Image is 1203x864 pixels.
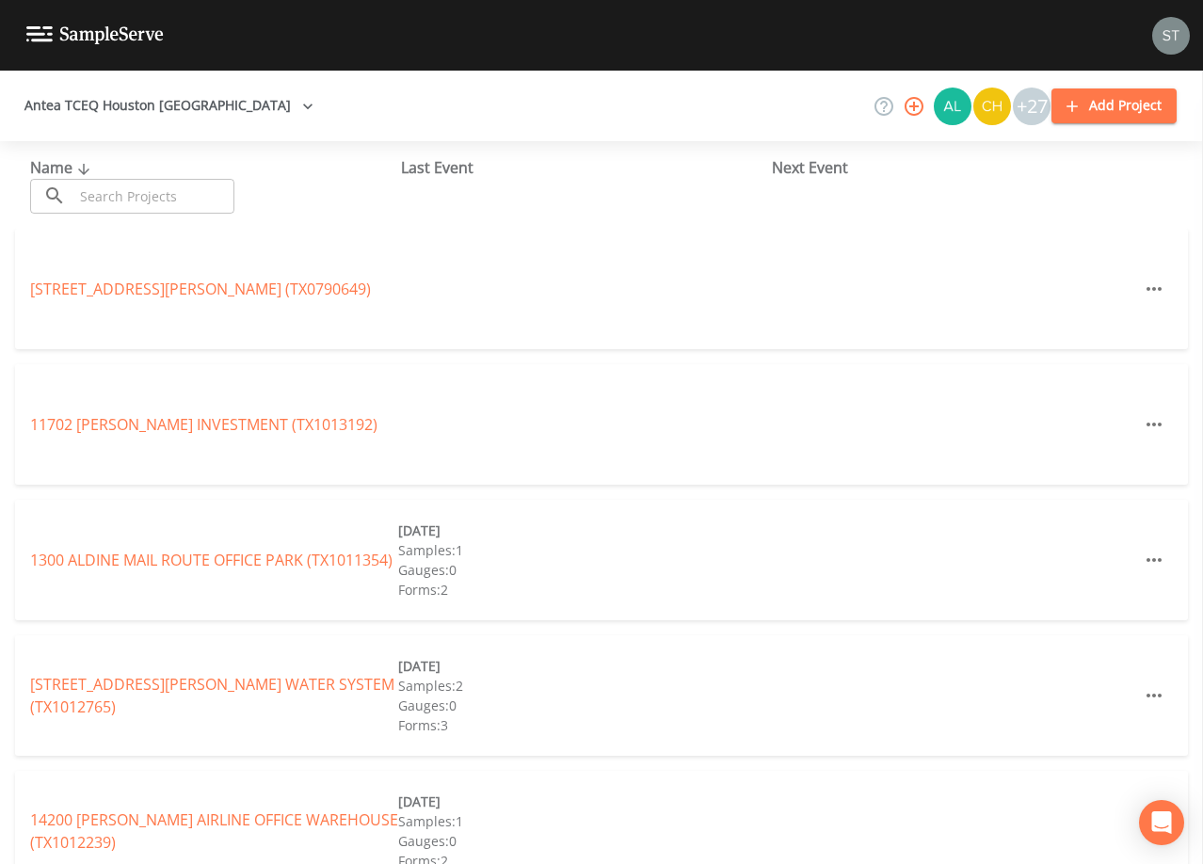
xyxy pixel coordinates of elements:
[73,179,234,214] input: Search Projects
[30,414,377,435] a: 11702 [PERSON_NAME] INVESTMENT (TX1013192)
[17,88,321,123] button: Antea TCEQ Houston [GEOGRAPHIC_DATA]
[401,156,772,179] div: Last Event
[933,88,972,125] div: Alaina Hahn
[772,156,1143,179] div: Next Event
[1051,88,1177,123] button: Add Project
[972,88,1012,125] div: Charles Medina
[30,809,398,853] a: 14200 [PERSON_NAME] AIRLINE OFFICE WAREHOUSE (TX1012239)
[398,811,766,831] div: Samples: 1
[398,676,766,696] div: Samples: 2
[30,674,394,717] a: [STREET_ADDRESS][PERSON_NAME] WATER SYSTEM (TX1012765)
[398,656,766,676] div: [DATE]
[30,550,393,570] a: 1300 ALDINE MAIL ROUTE OFFICE PARK (TX1011354)
[26,26,164,44] img: logo
[398,696,766,715] div: Gauges: 0
[30,157,95,178] span: Name
[398,560,766,580] div: Gauges: 0
[934,88,971,125] img: 30a13df2a12044f58df5f6b7fda61338
[398,580,766,600] div: Forms: 2
[398,792,766,811] div: [DATE]
[1013,88,1051,125] div: +27
[398,715,766,735] div: Forms: 3
[30,279,371,299] a: [STREET_ADDRESS][PERSON_NAME] (TX0790649)
[1152,17,1190,55] img: cb9926319991c592eb2b4c75d39c237f
[1139,800,1184,845] div: Open Intercom Messenger
[973,88,1011,125] img: c74b8b8b1c7a9d34f67c5e0ca157ed15
[398,540,766,560] div: Samples: 1
[398,831,766,851] div: Gauges: 0
[398,520,766,540] div: [DATE]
